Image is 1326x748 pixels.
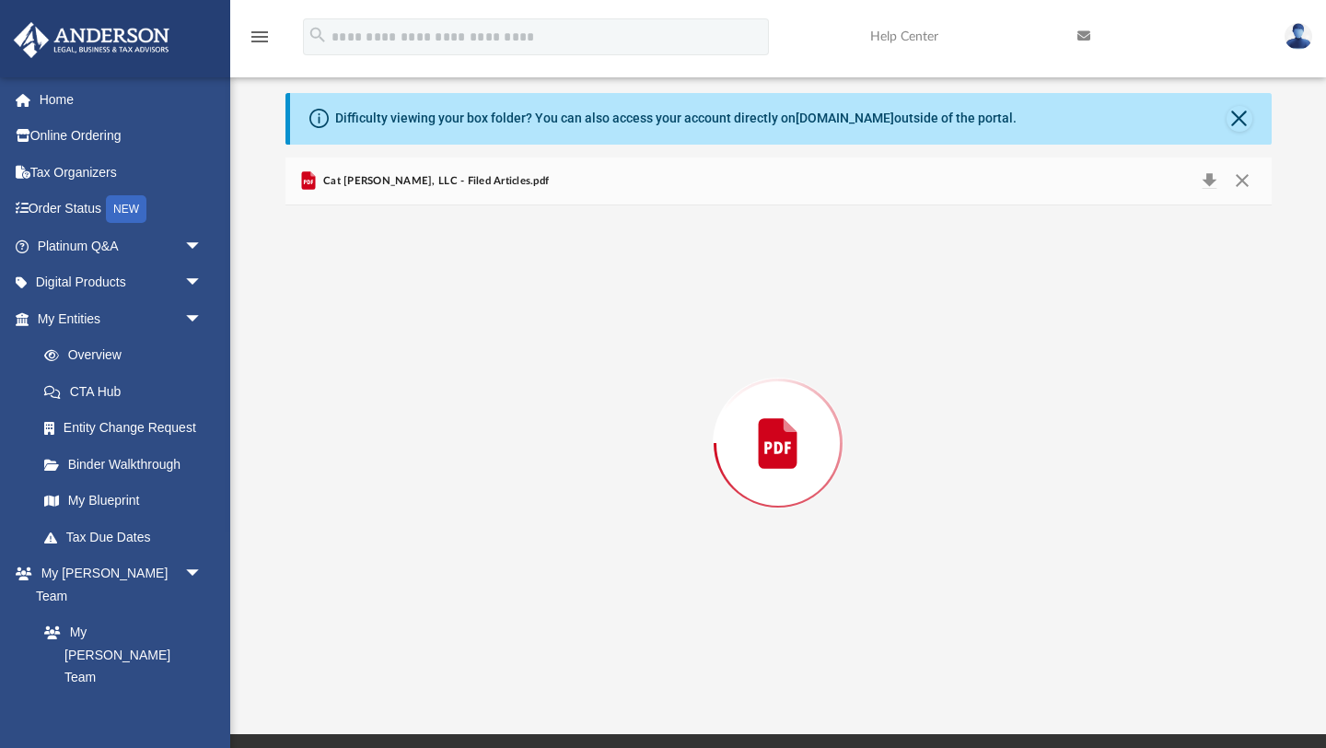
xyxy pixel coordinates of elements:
a: My Blueprint [26,483,221,520]
button: Download [1193,169,1227,194]
a: Overview [26,337,230,374]
div: Difficulty viewing your box folder? You can also access your account directly on outside of the p... [335,109,1017,128]
a: Entity Change Request [26,410,230,447]
img: Anderson Advisors Platinum Portal [8,22,175,58]
a: Online Ordering [13,118,230,155]
a: Tax Organizers [13,154,230,191]
a: My [PERSON_NAME] Teamarrow_drop_down [13,555,221,614]
a: Binder Walkthrough [26,446,230,483]
a: Digital Productsarrow_drop_down [13,264,230,301]
span: arrow_drop_down [184,300,221,338]
a: Home [13,81,230,118]
a: menu [249,35,271,48]
i: menu [249,26,271,48]
a: My Entitiesarrow_drop_down [13,300,230,337]
i: search [308,25,328,45]
a: [DOMAIN_NAME] [796,111,894,125]
span: arrow_drop_down [184,264,221,302]
a: Order StatusNEW [13,191,230,228]
span: arrow_drop_down [184,228,221,265]
a: Tax Due Dates [26,519,230,555]
span: Cat [PERSON_NAME], LLC - Filed Articles.pdf [320,173,550,190]
span: arrow_drop_down [184,555,221,593]
button: Close [1226,169,1259,194]
div: NEW [106,195,146,223]
a: Platinum Q&Aarrow_drop_down [13,228,230,264]
a: CTA Hub [26,373,230,410]
a: My [PERSON_NAME] Team [26,614,212,696]
button: Close [1227,106,1252,132]
div: Preview [285,158,1272,682]
img: User Pic [1285,23,1312,50]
